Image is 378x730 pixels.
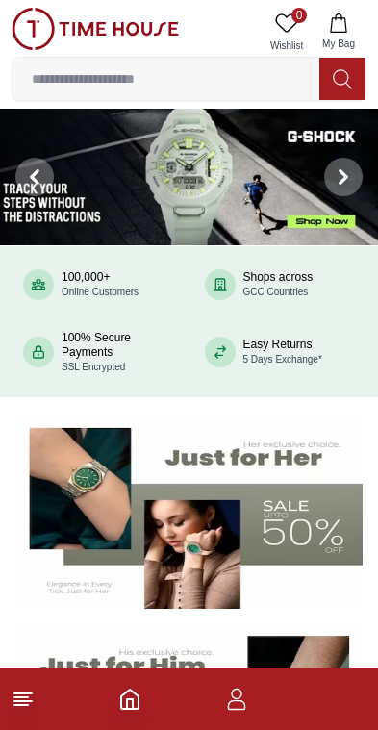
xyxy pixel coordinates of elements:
span: Online Customers [62,287,139,297]
a: 0Wishlist [263,8,311,57]
span: GCC Countries [243,287,309,297]
div: 100% Secure Payments [62,331,174,374]
span: Wishlist [263,38,311,53]
img: Women's Watches Banner [15,416,363,610]
button: My Bag [311,8,366,57]
span: My Bag [315,37,363,51]
div: 100,000+ [62,270,139,299]
a: Home [118,688,141,711]
span: SSL Encrypted [62,362,125,372]
div: Easy Returns [243,338,322,366]
span: 5 Days Exchange* [243,354,322,365]
span: 0 [291,8,307,23]
img: ... [12,8,179,50]
div: Shops across [243,270,314,299]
